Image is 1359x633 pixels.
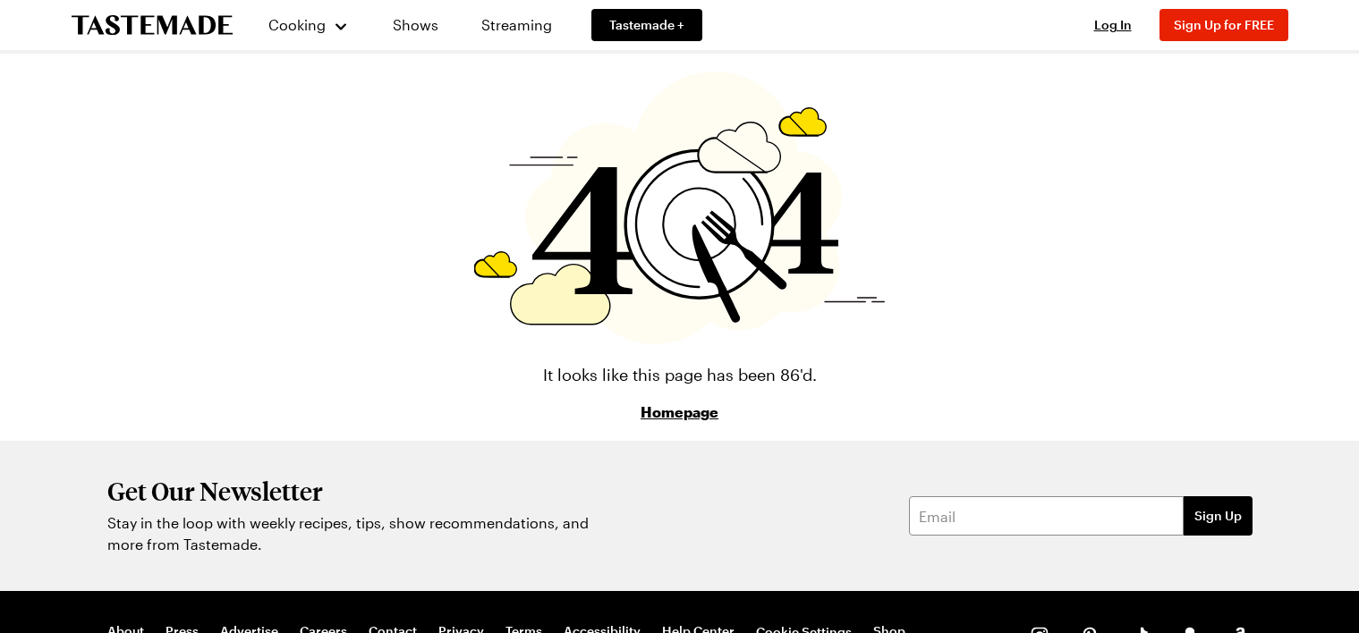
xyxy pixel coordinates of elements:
[641,401,718,423] a: Homepage
[1159,9,1288,41] button: Sign Up for FREE
[107,477,599,505] h2: Get Our Newsletter
[268,4,350,46] button: Cooking
[1184,496,1253,536] button: Sign Up
[591,9,702,41] a: Tastemade +
[909,496,1184,536] input: Email
[72,15,233,36] a: To Tastemade Home Page
[1174,17,1274,32] span: Sign Up for FREE
[107,512,599,555] p: Stay in the loop with weekly recipes, tips, show recommendations, and more from Tastemade.
[1077,16,1149,34] button: Log In
[1094,17,1132,32] span: Log In
[268,16,326,33] span: Cooking
[474,72,885,344] img: 404
[609,16,684,34] span: Tastemade +
[543,362,817,387] p: It looks like this page has been 86'd.
[1194,507,1242,525] span: Sign Up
